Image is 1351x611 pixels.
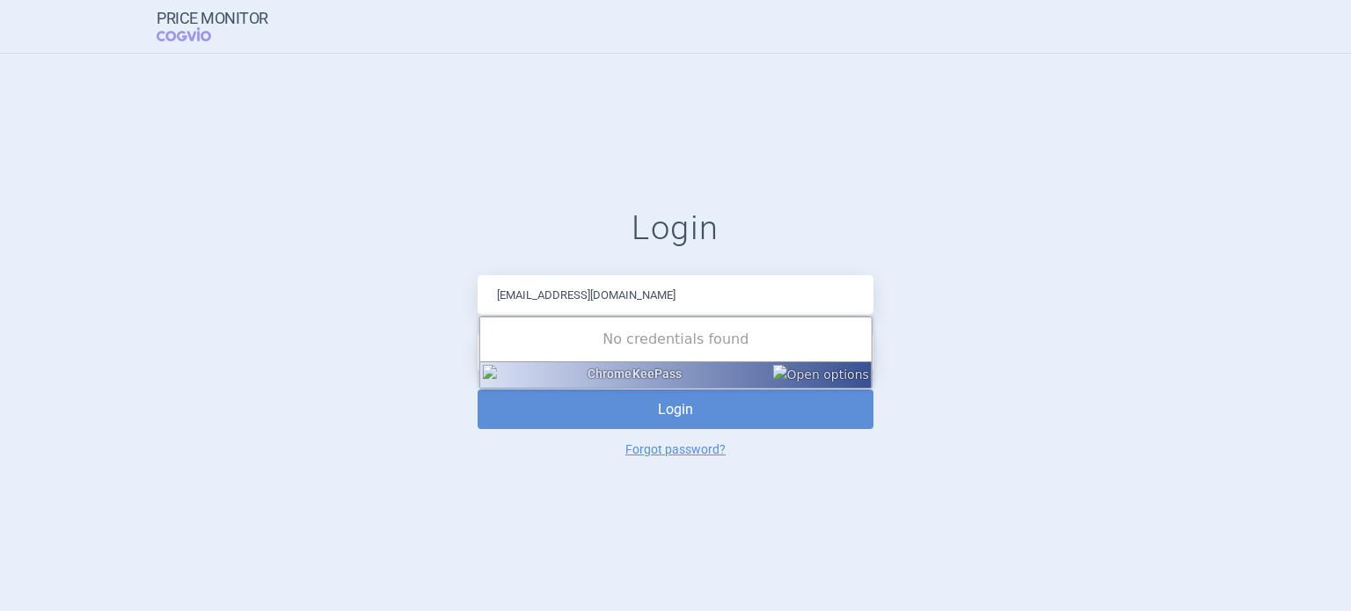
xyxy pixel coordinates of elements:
[157,10,268,27] strong: Price Monitor
[625,443,726,455] a: Forgot password?
[588,365,683,385] div: ChromeKeePass
[478,208,873,249] h1: Login
[772,365,868,385] img: Open options
[157,27,236,41] span: COGVIO
[480,317,872,361] div: No credentials found
[157,10,268,43] a: Price MonitorCOGVIO
[478,389,873,429] button: Login
[478,275,873,315] input: Email
[483,365,497,385] img: icon48.png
